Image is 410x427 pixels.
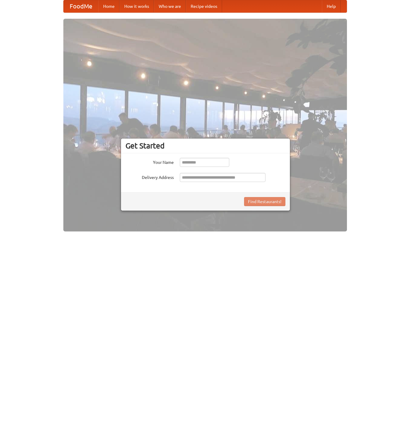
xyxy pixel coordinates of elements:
[244,197,285,206] button: Find Restaurants!
[154,0,186,12] a: Who we are
[98,0,119,12] a: Home
[126,141,285,150] h3: Get Started
[322,0,341,12] a: Help
[119,0,154,12] a: How it works
[126,173,174,180] label: Delivery Address
[64,0,98,12] a: FoodMe
[186,0,222,12] a: Recipe videos
[126,158,174,165] label: Your Name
